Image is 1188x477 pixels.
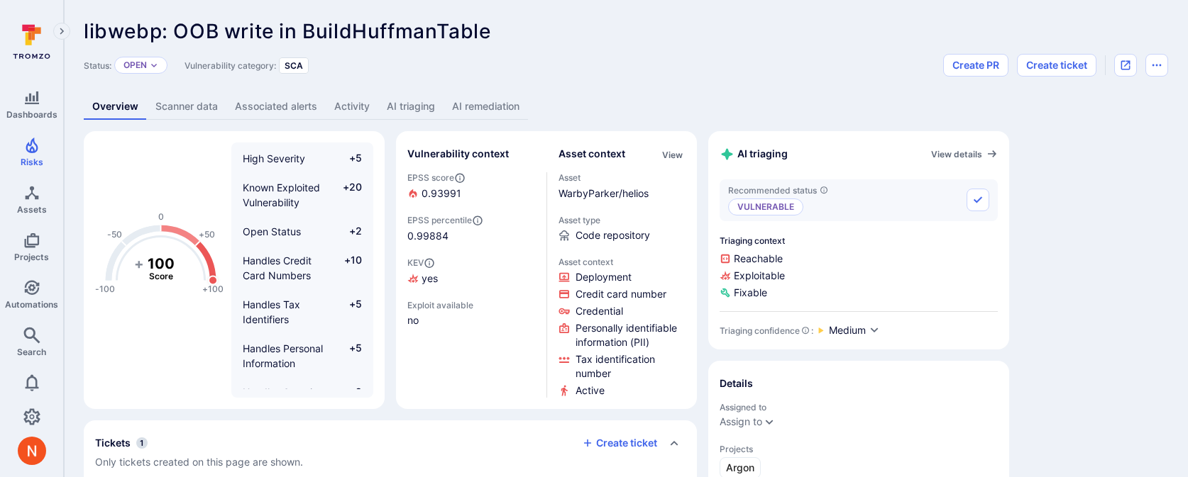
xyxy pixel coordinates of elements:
[829,323,880,338] button: Medium
[335,180,362,210] span: +20
[335,385,362,415] span: +2
[576,321,686,349] span: Click to view evidence
[720,147,788,162] h2: AI triaging
[422,271,438,286] span: yes
[720,402,998,413] span: Assigned to
[95,456,303,468] span: Only tickets created on this page are shown.
[18,437,46,465] div: Neeren Patki
[407,172,535,184] span: EPSS score
[559,257,686,267] span: Asset context
[720,252,998,266] span: Reachable
[6,109,57,120] span: Dashboards
[14,252,49,262] span: Projects
[378,94,444,120] a: AI triaging
[57,26,67,38] i: Expand navigation menu
[243,181,320,208] span: Known Exploited Vulnerability
[335,253,362,283] span: +10
[407,313,535,327] span: no
[967,189,989,211] button: Accept recommended status
[123,60,147,71] button: Open
[728,185,828,196] span: Recommended status
[148,254,175,271] tspan: 100
[559,187,649,199] a: WarbyParker/helios
[1145,54,1168,77] button: Options menu
[335,224,362,239] span: +2
[576,352,686,381] span: Click to view evidence
[226,94,326,120] a: Associated alerts
[726,461,754,475] span: Argon
[576,304,623,318] span: Click to view evidence
[243,254,312,281] span: Handles Credit Card Numbers
[133,254,189,281] g: The vulnerability score is based on the parameters defined in the settings
[158,211,164,222] text: 0
[202,284,224,294] text: +100
[829,323,866,337] span: Medium
[407,257,535,269] span: KEV
[943,54,1008,77] button: Create PR
[335,297,362,327] span: +5
[407,300,473,310] span: Exploit available
[720,416,762,427] button: Assign to
[17,204,47,215] span: Assets
[1017,54,1096,77] button: Create ticket
[582,437,657,449] button: Create ticket
[243,298,300,325] span: Handles Tax Identifiers
[185,60,276,71] span: Vulnerability category:
[728,198,803,215] p: Vulnerable
[199,229,215,240] text: +50
[559,215,686,225] span: Asset type
[801,326,810,335] svg: AI Triaging Agent self-evaluates the confidence behind recommended status based on the depth and ...
[17,347,46,357] span: Search
[720,376,753,391] h2: Details
[279,57,309,74] div: SCA
[820,186,828,194] svg: AI triaging agent's recommendation for vulnerability status
[243,342,323,369] span: Handles Personal Information
[659,150,686,160] button: View
[407,147,509,161] h2: Vulnerability context
[21,157,43,167] span: Risks
[95,436,131,450] h2: Tickets
[84,60,111,71] span: Status:
[335,341,362,371] span: +5
[444,94,528,120] a: AI remediation
[576,270,632,284] span: Click to view evidence
[1114,54,1137,77] div: Open original issue
[422,186,461,201] span: 0.93991
[407,229,535,243] span: 0.99884
[559,147,625,161] h2: Asset context
[576,228,650,242] span: Code repository
[150,61,158,69] button: Expand dropdown
[720,269,998,283] span: Exploitable
[107,229,122,240] text: -50
[720,235,998,246] span: Triaging context
[931,148,998,159] a: View details
[149,271,173,281] text: Score
[720,444,998,454] span: Projects
[84,94,1168,120] div: Vulnerability tabs
[243,225,301,237] span: Open Status
[326,94,378,120] a: Activity
[659,147,686,162] div: Click to view all asset context details
[720,325,813,336] div: Triaging confidence :
[576,287,666,301] span: Click to view evidence
[134,254,144,271] tspan: +
[136,437,148,449] span: 1
[764,416,775,427] button: Expand dropdown
[147,94,226,120] a: Scanner data
[407,215,535,226] span: EPSS percentile
[720,286,998,300] span: Fixable
[576,383,605,398] span: Click to view evidence
[84,19,490,43] span: libwebp: OOB write in BuildHuffmanTable
[53,23,70,40] button: Expand navigation menu
[5,299,58,310] span: Automations
[18,437,46,465] img: ACg8ocIprwjrgDQnDsNSk9Ghn5p5-B8DpAKWoJ5Gi9syOE4K59tr4Q=s96-c
[243,386,321,413] span: Handles Security Credentials
[243,152,305,164] span: High Severity
[559,172,686,183] span: Asset
[335,151,362,166] span: +5
[84,94,147,120] a: Overview
[95,284,115,294] text: -100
